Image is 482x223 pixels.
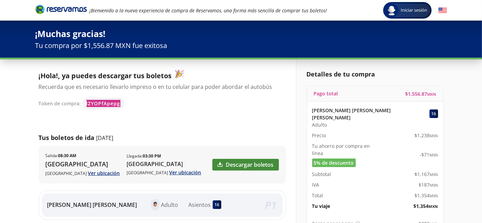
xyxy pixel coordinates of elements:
[429,204,438,209] small: MXN
[312,171,331,178] p: Subtotal
[312,181,319,188] p: IVA
[312,202,330,210] p: Tu viaje
[39,83,279,91] p: Recuerda que es necesario llevarlo impreso o en tu celular para poder abordar el autobús
[442,183,475,216] iframe: Messagebird Livechat Widget
[47,201,137,209] p: [PERSON_NAME] [PERSON_NAME]
[415,192,438,199] span: $ 1,354
[46,153,77,159] p: Salida :
[415,171,438,178] span: $ 1,167
[39,70,279,81] p: ¡Hola!, ya puedes descargar tus boletos
[161,201,178,209] p: Adulto
[438,6,447,15] button: English
[213,200,221,209] div: 16
[86,100,120,107] span: lZYOPfApepg
[88,170,120,176] a: Ver ubicación
[430,193,438,198] small: MXN
[96,134,114,142] p: [DATE]
[90,7,327,14] em: ¡Bienvenido a la nueva experiencia de compra de Reservamos, una forma más sencilla de comprar tus...
[127,153,161,159] p: Llegada :
[314,159,354,166] span: 5% de descuento
[189,201,211,209] p: Asientos
[39,100,81,107] p: Token de compra:
[312,107,428,121] p: [PERSON_NAME] [PERSON_NAME] [PERSON_NAME]
[430,152,438,157] small: MXN
[169,169,201,176] a: Ver ubicación
[430,172,438,177] small: MXN
[46,160,120,169] p: [GEOGRAPHIC_DATA]
[212,159,279,171] a: Descargar boletos
[35,27,447,40] p: ¡Muchas gracias!
[430,109,438,118] div: 16
[414,202,438,210] span: $ 1,354
[143,153,161,159] b: 03:30 PM
[312,192,324,199] p: Total
[420,151,438,158] span: -$ 71
[314,90,338,97] p: Pago total
[35,40,447,51] p: Tu compra por $1,556.87 MXN fue exitosa
[415,132,438,139] span: $ 1,238
[398,7,430,14] span: Iniciar sesión
[46,169,120,177] p: [GEOGRAPHIC_DATA]
[35,4,87,16] a: Brand Logo
[265,198,277,212] em: P 1
[127,160,201,168] p: [GEOGRAPHIC_DATA]
[430,133,438,138] small: MXN
[312,142,375,157] p: Tu ahorro por compra en línea
[430,183,438,188] small: MXN
[427,92,436,97] small: MXN
[39,133,95,142] p: Tus boletos de ida
[405,90,436,97] span: $ 1,556.87
[419,181,438,188] span: $ 187
[35,4,87,14] i: Brand Logo
[58,153,77,159] b: 08:30 AM
[127,169,201,176] p: [GEOGRAPHIC_DATA]
[312,121,327,128] span: Adulto
[307,70,444,79] p: Detalles de tu compra
[312,132,326,139] p: Precio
